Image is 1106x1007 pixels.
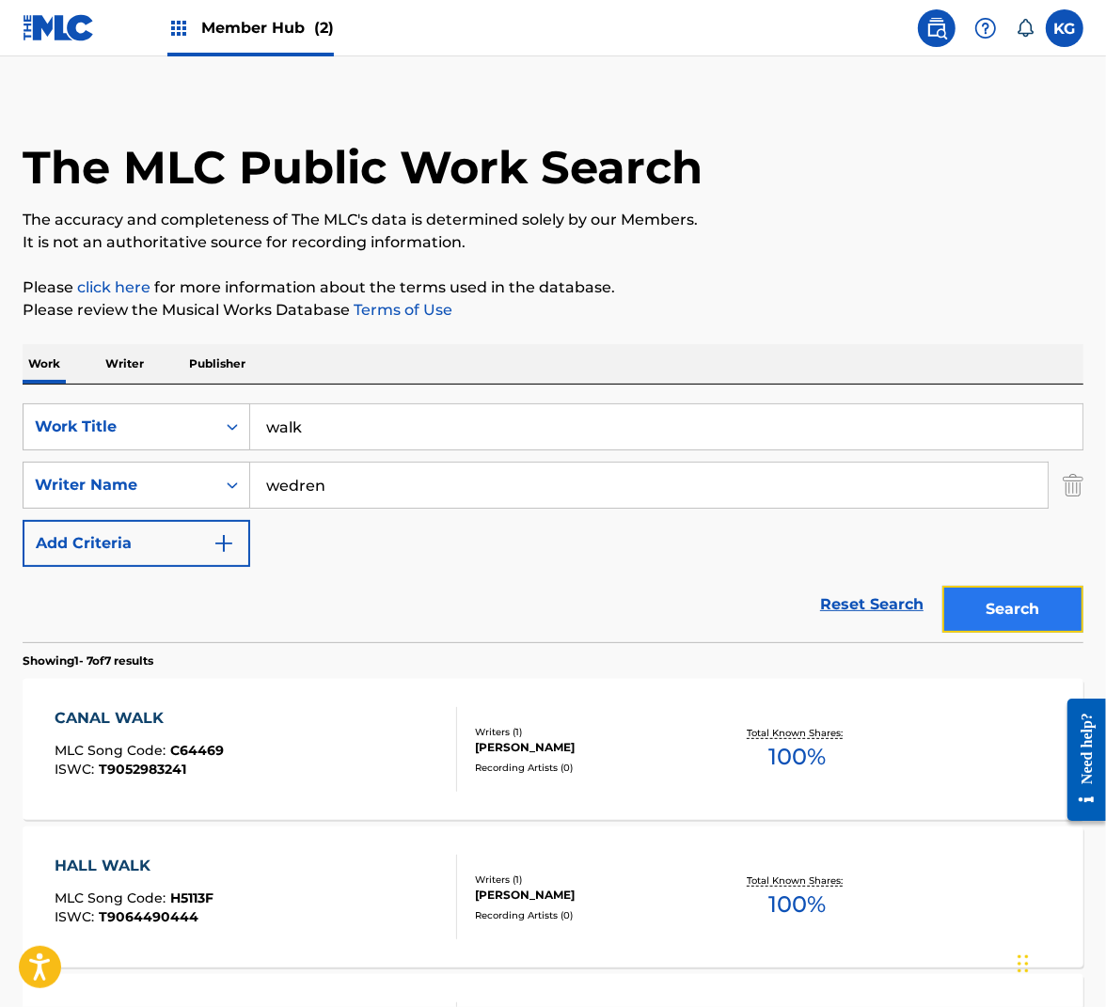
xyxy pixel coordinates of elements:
span: MLC Song Code : [55,742,170,759]
a: HALL WALKMLC Song Code:H5113FISWC:T9064490444Writers (1)[PERSON_NAME]Recording Artists (0)Total K... [23,826,1083,968]
span: T9052983241 [99,761,186,778]
span: 100 % [769,888,827,921]
div: Help [967,9,1004,47]
div: [PERSON_NAME] [475,739,709,756]
p: Writer [100,344,150,384]
div: Writer Name [35,474,204,496]
div: CANAL WALK [55,707,224,730]
div: Drag [1018,936,1029,992]
a: Reset Search [811,584,933,625]
div: Writers ( 1 ) [475,725,709,739]
div: Notifications [1016,19,1035,38]
img: Delete Criterion [1063,462,1083,509]
span: (2) [314,19,334,37]
div: User Menu [1046,9,1083,47]
div: Work Title [35,416,204,438]
p: The accuracy and completeness of The MLC's data is determined solely by our Members. [23,209,1083,231]
p: Total Known Shares: [748,873,848,888]
img: search [925,17,948,39]
p: Please for more information about the terms used in the database. [23,276,1083,299]
p: Work [23,344,66,384]
div: Recording Artists ( 0 ) [475,908,709,922]
iframe: Chat Widget [1012,917,1106,1007]
a: Public Search [918,9,956,47]
p: Publisher [183,344,251,384]
a: CANAL WALKMLC Song Code:C64469ISWC:T9052983241Writers (1)[PERSON_NAME]Recording Artists (0)Total ... [23,679,1083,820]
form: Search Form [23,403,1083,642]
a: Terms of Use [350,301,452,319]
p: Showing 1 - 7 of 7 results [23,653,153,669]
img: Top Rightsholders [167,17,190,39]
img: help [974,17,997,39]
span: Member Hub [201,17,334,39]
span: C64469 [170,742,224,759]
button: Search [942,586,1083,633]
div: Recording Artists ( 0 ) [475,761,709,775]
div: HALL WALK [55,855,213,877]
button: Add Criteria [23,520,250,567]
p: It is not an authoritative source for recording information. [23,231,1083,254]
span: ISWC : [55,908,99,925]
span: ISWC : [55,761,99,778]
img: 9d2ae6d4665cec9f34b9.svg [213,532,235,555]
iframe: Resource Center [1053,684,1106,835]
div: [PERSON_NAME] [475,887,709,904]
span: MLC Song Code : [55,889,170,906]
h1: The MLC Public Work Search [23,139,703,196]
div: Writers ( 1 ) [475,873,709,887]
p: Total Known Shares: [748,726,848,740]
a: click here [77,278,150,296]
span: T9064490444 [99,908,198,925]
p: Please review the Musical Works Database [23,299,1083,322]
span: 100 % [769,740,827,774]
span: H5113F [170,889,213,906]
img: MLC Logo [23,14,95,41]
